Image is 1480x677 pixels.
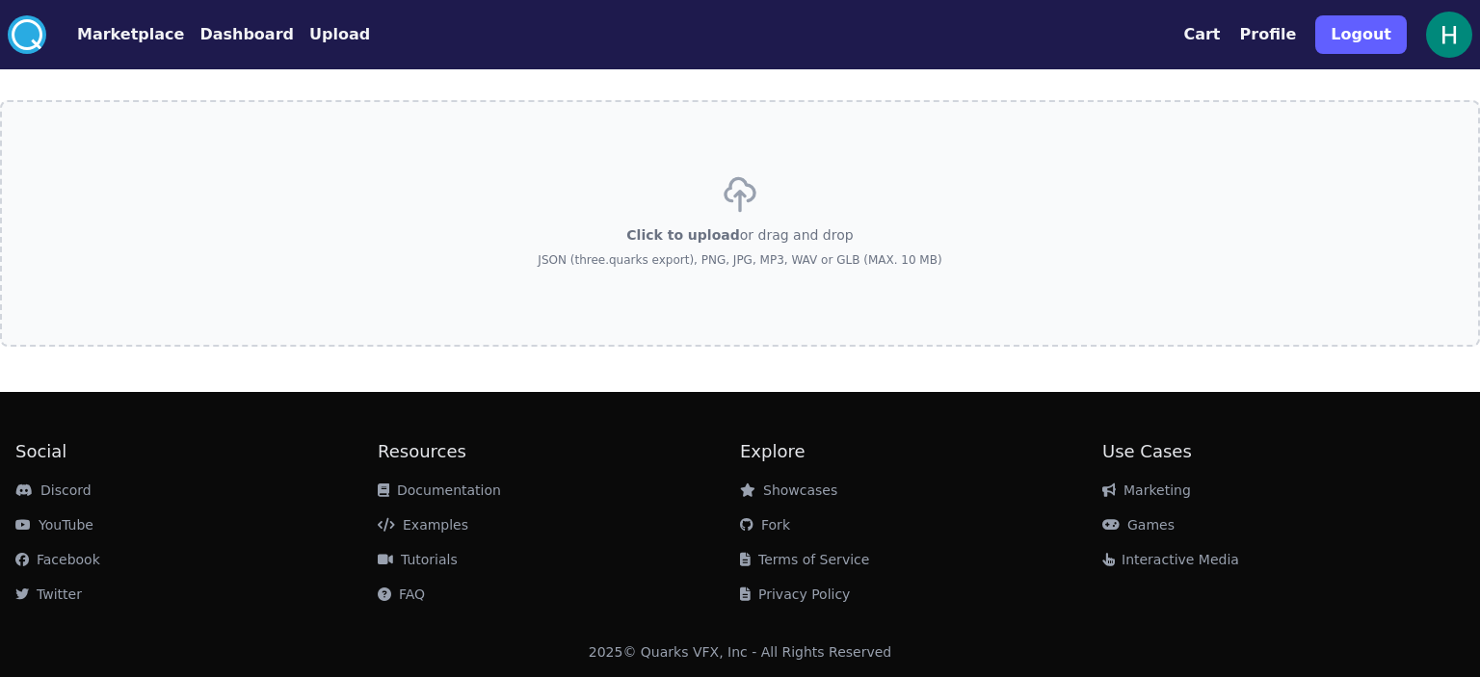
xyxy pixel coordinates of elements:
button: Dashboard [199,23,294,46]
a: Logout [1315,8,1407,62]
p: JSON (three.quarks export), PNG, JPG, MP3, WAV or GLB (MAX. 10 MB) [538,252,941,268]
button: Profile [1240,23,1297,46]
button: Cart [1183,23,1220,46]
span: Click to upload [626,227,739,243]
a: Privacy Policy [740,586,850,602]
a: Discord [15,482,92,498]
a: FAQ [378,586,425,602]
a: Showcases [740,482,837,498]
p: or drag and drop [626,225,853,245]
h2: Resources [378,438,740,465]
div: 2025 © Quarks VFX, Inc - All Rights Reserved [589,642,892,662]
a: Games [1102,517,1175,533]
h2: Use Cases [1102,438,1465,465]
a: YouTube [15,517,93,533]
h2: Social [15,438,378,465]
img: profile [1426,12,1472,58]
button: Logout [1315,15,1407,54]
a: Facebook [15,552,100,567]
a: Marketing [1102,482,1191,498]
a: Examples [378,517,468,533]
button: Upload [309,23,370,46]
a: Fork [740,517,790,533]
a: Interactive Media [1102,552,1239,567]
h2: Explore [740,438,1102,465]
a: Upload [294,23,370,46]
a: Twitter [15,586,82,602]
button: Marketplace [77,23,184,46]
a: Tutorials [378,552,458,567]
a: Dashboard [184,23,294,46]
a: Terms of Service [740,552,869,567]
a: Marketplace [46,23,184,46]
a: Documentation [378,482,501,498]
